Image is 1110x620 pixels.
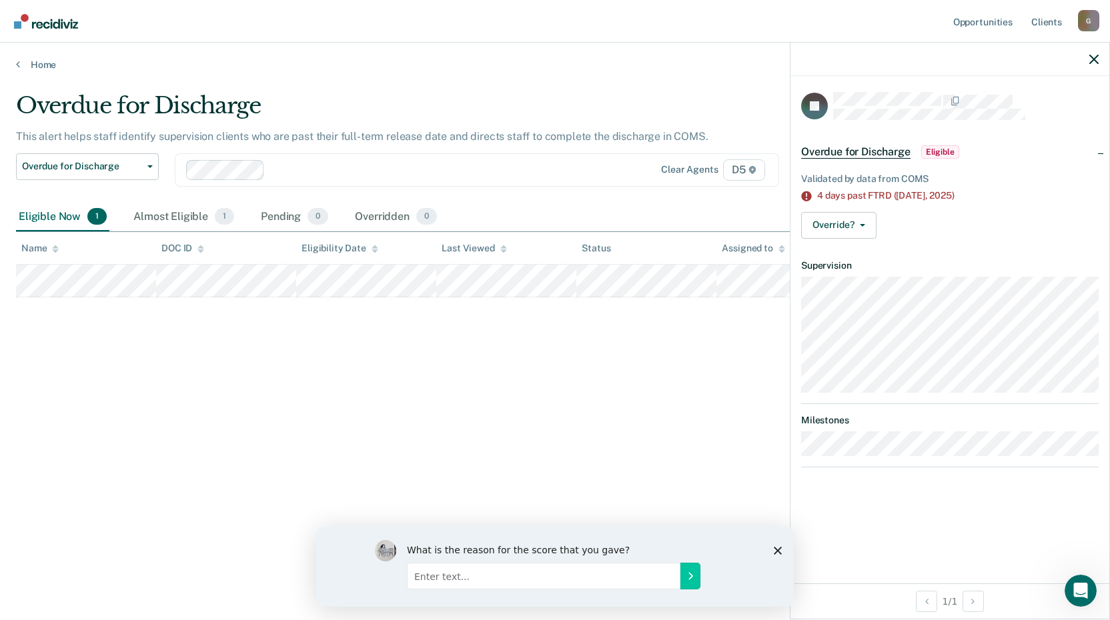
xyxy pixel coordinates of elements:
[352,203,440,232] div: Overridden
[1078,10,1099,31] div: G
[801,145,911,159] span: Overdue for Discharge
[16,92,849,130] div: Overdue for Discharge
[16,130,708,143] p: This alert helps staff identify supervision clients who are past their full-term release date and...
[258,203,331,232] div: Pending
[21,243,59,254] div: Name
[582,243,610,254] div: Status
[302,243,378,254] div: Eligibility Date
[723,159,765,181] span: D5
[921,145,959,159] span: Eligible
[87,208,107,225] span: 1
[963,591,984,612] button: Next Opportunity
[790,583,1109,619] div: 1 / 1
[161,243,204,254] div: DOC ID
[801,415,1099,426] dt: Milestones
[22,161,142,172] span: Overdue for Discharge
[817,190,1099,201] div: 4 days past FTRD ([DATE],
[16,59,1094,71] a: Home
[801,260,1099,271] dt: Supervision
[442,243,506,254] div: Last Viewed
[916,591,937,612] button: Previous Opportunity
[416,208,437,225] span: 0
[1078,10,1099,31] button: Profile dropdown button
[801,212,877,239] button: Override?
[790,131,1109,173] div: Overdue for DischargeEligible
[215,208,234,225] span: 1
[316,527,794,607] iframe: Survey by Kim from Recidiviz
[16,203,109,232] div: Eligible Now
[308,208,328,225] span: 0
[131,203,237,232] div: Almost Eligible
[801,173,1099,185] div: Validated by data from COMS
[929,190,954,201] span: 2025)
[661,164,718,175] div: Clear agents
[14,14,78,29] img: Recidiviz
[722,243,784,254] div: Assigned to
[1065,575,1097,607] iframe: Intercom live chat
